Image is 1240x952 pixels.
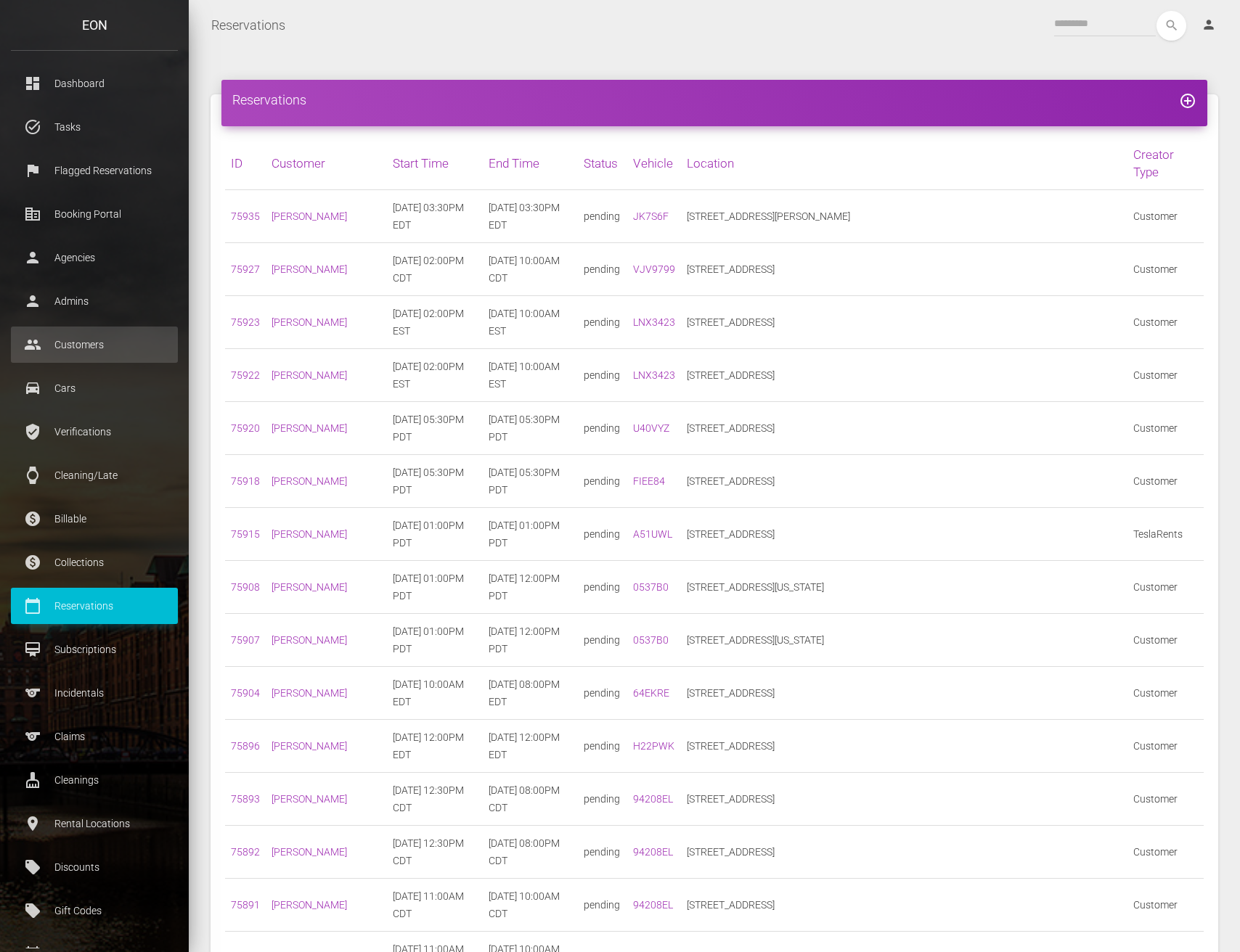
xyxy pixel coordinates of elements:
td: Customer [1127,402,1204,455]
a: 94208EL [633,846,673,858]
p: Flagged Reservations [22,160,167,181]
p: Verifications [22,421,167,443]
a: A51UWL [633,528,672,540]
a: 75918 [231,475,260,487]
a: local_offer Discounts [11,849,178,885]
a: [PERSON_NAME] [272,316,347,328]
td: [STREET_ADDRESS][US_STATE] [681,614,1127,667]
a: drive_eta Cars [11,370,178,406]
p: Claims [22,726,167,747]
a: sports Claims [11,718,178,755]
a: verified_user Verifications [11,414,178,450]
a: 94208EL [633,793,673,805]
a: 75927 [231,263,260,275]
td: [DATE] 05:30PM PDT [387,455,482,508]
td: [DATE] 03:30PM EDT [483,190,578,243]
a: [PERSON_NAME] [272,740,347,752]
td: [DATE] 01:00PM PDT [387,561,482,614]
td: Customer [1127,879,1204,932]
a: person Agencies [11,239,178,276]
a: person [1191,11,1229,40]
p: Collections [22,551,167,573]
td: Customer [1127,773,1204,826]
td: Customer [1127,667,1204,720]
a: [PERSON_NAME] [272,846,347,858]
a: task_alt Tasks [11,109,178,145]
td: [DATE] 12:00PM PDT [483,614,578,667]
td: [STREET_ADDRESS] [681,667,1127,720]
a: 75935 [231,210,260,222]
a: [PERSON_NAME] [272,422,347,434]
a: cleaning_services Cleanings [11,762,178,798]
a: LNX3423 [633,369,675,381]
a: [PERSON_NAME] [272,263,347,275]
a: VJV9799 [633,263,675,275]
a: 75904 [231,687,260,699]
a: local_offer Gift Codes [11,892,178,929]
td: Customer [1127,349,1204,402]
a: add_circle_outline [1179,92,1196,107]
td: [DATE] 05:30PM PDT [483,455,578,508]
td: [STREET_ADDRESS][US_STATE] [681,561,1127,614]
a: [PERSON_NAME] [272,634,347,646]
a: 75891 [231,899,260,911]
p: Reservations [22,595,167,617]
td: [STREET_ADDRESS] [681,773,1127,826]
td: pending [578,508,627,561]
a: 0537B0 [633,581,669,593]
a: 75920 [231,422,260,434]
td: [STREET_ADDRESS] [681,296,1127,349]
a: 75892 [231,846,260,858]
a: people Customers [11,327,178,363]
td: [DATE] 12:30PM CDT [387,826,482,879]
td: pending [578,773,627,826]
td: [DATE] 05:30PM PDT [483,402,578,455]
a: 64EKRE [633,687,669,699]
td: [STREET_ADDRESS] [681,349,1127,402]
a: place Rental Locations [11,805,178,842]
a: [PERSON_NAME] [272,210,347,222]
td: [STREET_ADDRESS] [681,243,1127,296]
i: person [1202,17,1216,32]
a: [PERSON_NAME] [272,369,347,381]
a: 75907 [231,634,260,646]
td: [DATE] 12:00PM PDT [483,561,578,614]
a: sports Incidentals [11,675,178,711]
th: Customer [266,137,387,190]
td: pending [578,614,627,667]
a: H22PWK [633,740,674,752]
td: pending [578,879,627,932]
td: [DATE] 02:00PM EST [387,349,482,402]
button: search [1157,11,1186,41]
td: [DATE] 12:00PM EDT [483,720,578,773]
td: [DATE] 12:30PM CDT [387,773,482,826]
td: pending [578,720,627,773]
td: Customer [1127,243,1204,296]
a: person Admins [11,283,178,319]
th: Creator Type [1127,137,1204,190]
a: [PERSON_NAME] [272,793,347,805]
td: pending [578,667,627,720]
a: 75896 [231,740,260,752]
a: FIEE84 [633,475,665,487]
th: ID [225,137,266,190]
p: Subscriptions [22,639,167,660]
p: Incidentals [22,682,167,704]
td: [STREET_ADDRESS] [681,508,1127,561]
a: 75922 [231,369,260,381]
td: pending [578,243,627,296]
td: [DATE] 05:30PM PDT [387,402,482,455]
p: Customers [22,334,167,356]
p: Dashboard [22,73,167,94]
td: pending [578,349,627,402]
td: [DATE] 01:00PM PDT [483,508,578,561]
th: Location [681,137,1127,190]
td: [STREET_ADDRESS] [681,879,1127,932]
td: [DATE] 10:00AM EST [483,349,578,402]
td: [DATE] 08:00PM CDT [483,826,578,879]
p: Billable [22,508,167,530]
p: Booking Portal [22,203,167,225]
p: Cleaning/Late [22,464,167,486]
td: [DATE] 11:00AM CDT [387,879,482,932]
